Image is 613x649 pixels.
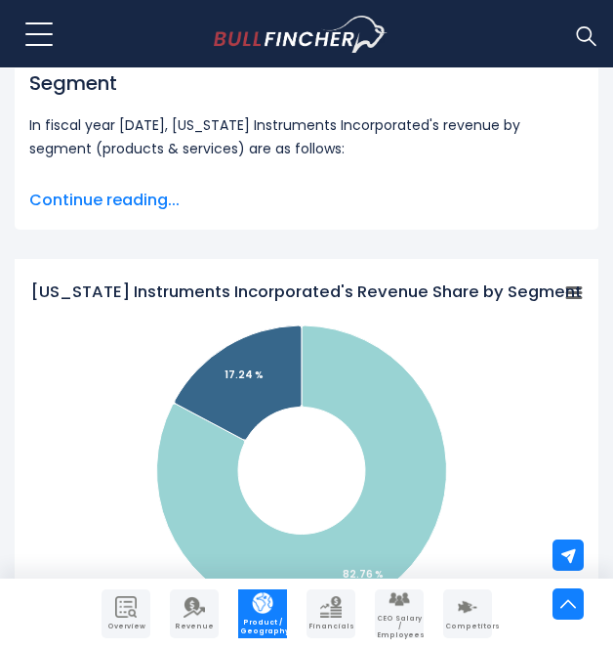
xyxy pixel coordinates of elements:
a: Company Employees [375,589,424,638]
span: Overview [103,623,148,630]
tspan: [US_STATE] Instruments Incorporated's Revenue Share by Segment [31,281,582,303]
a: Company Product/Geography [238,589,287,638]
a: Company Financials [306,589,355,638]
tspan: 17.24 % [225,368,264,382]
img: Bullfincher logo [214,16,388,53]
a: Go to homepage [214,16,424,53]
a: Company Overview [102,589,150,638]
a: Company Revenue [170,589,219,638]
a: Company Competitors [443,589,492,638]
span: Financials [308,623,353,630]
span: Continue reading... [29,189,584,212]
span: Competitors [445,623,490,630]
span: Product / Geography [240,619,285,635]
span: CEO Salary / Employees [377,615,422,639]
p: In fiscal year [DATE], [US_STATE] Instruments Incorporated's revenue by segment (products & servi... [29,113,584,160]
tspan: 82.76 % [343,567,384,582]
span: Revenue [172,623,217,630]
